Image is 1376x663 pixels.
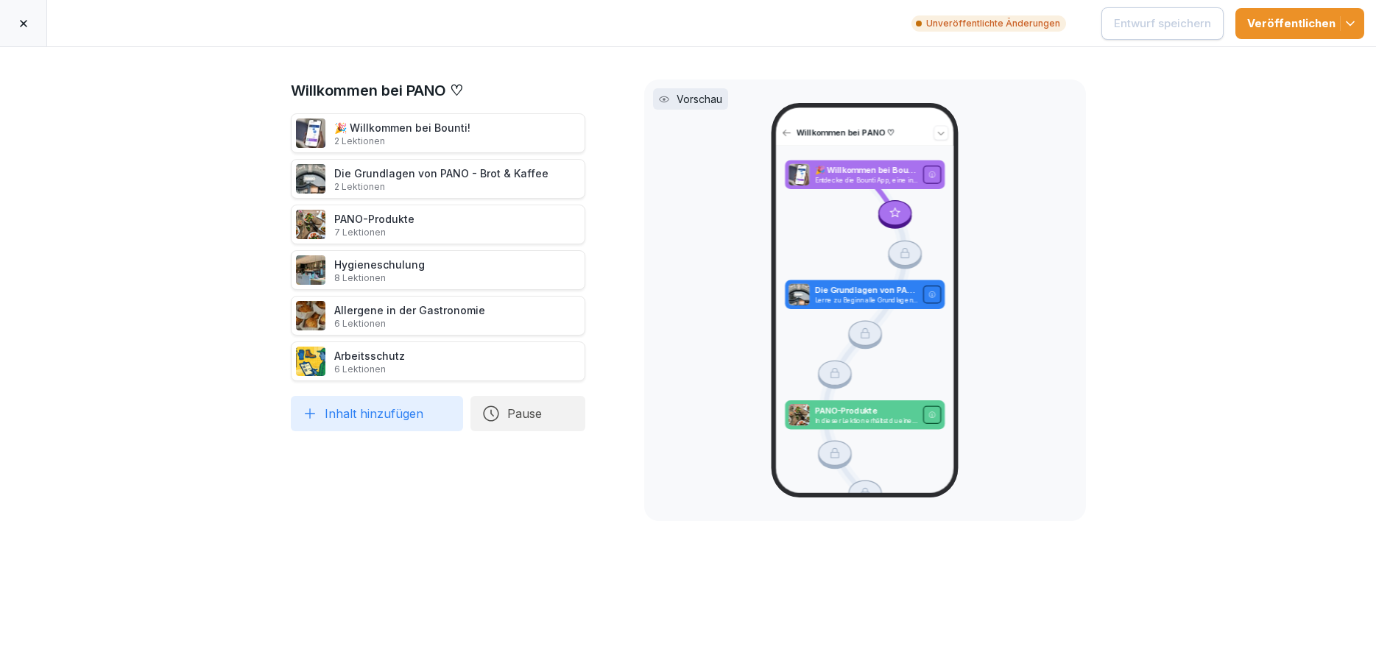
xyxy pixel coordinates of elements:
div: Die Grundlagen von PANO - Brot & Kaffee [334,166,548,193]
div: PANO-Produkte7 Lektionen [291,205,585,244]
p: 6 Lektionen [334,364,405,375]
div: Die Grundlagen von PANO - Brot & Kaffee2 Lektionen [291,159,585,199]
p: 8 Lektionen [334,272,425,284]
p: 2 Lektionen [334,135,470,147]
p: Vorschau [677,91,722,107]
div: PANO-Produkte [334,211,414,238]
div: Veröffentlichen [1247,15,1352,32]
div: Arbeitsschutz6 Lektionen [291,341,585,381]
p: 6 Lektionen [334,318,485,330]
h1: Willkommen bei PANO ♡ [291,79,585,102]
p: 2 Lektionen [334,181,548,193]
p: 🎉 Willkommen bei Bounti! [814,165,917,177]
p: In dieser Lektion erhältst du einen Überblick über die PANO-Produkte. Die Zubereitung lernst du s... [814,416,917,425]
img: bgsrfyvhdm6180ponve2jajk.png [296,347,325,376]
div: Allergene in der Gastronomie [334,302,485,330]
p: PANO-Produkte [814,405,917,416]
div: 🎉 Willkommen bei Bounti! [334,120,470,147]
div: Hygieneschulung [334,257,425,284]
button: Inhalt hinzufügen [291,396,463,431]
p: 7 Lektionen [334,227,414,238]
img: p3kk7yi6v3igbttcqnglhd5k.png [296,255,325,285]
img: i5ku8huejusdnph52mw20wcr.png [296,164,325,194]
p: Entdecke die Bounti App, eine innovative Lernplattform, die dir flexibles und unterhaltsames Lern... [814,177,917,185]
p: Unveröffentlichte Änderungen [911,15,1066,32]
img: i5ku8huejusdnph52mw20wcr.png [788,284,809,306]
div: Hygieneschulung8 Lektionen [291,250,585,290]
img: b4eu0mai1tdt6ksd7nlke1so.png [296,118,325,148]
img: ud0fabter9ckpp17kgq0fo20.png [788,404,809,426]
div: 🎉 Willkommen bei Bounti!2 Lektionen [291,113,585,153]
img: z8wtq80pnbex65ovlopx9kse.png [296,301,325,330]
button: Pause [470,396,585,431]
div: Arbeitsschutz [334,348,405,375]
p: Die Grundlagen von PANO - Brot & Kaffee [814,285,917,297]
img: b4eu0mai1tdt6ksd7nlke1so.png [788,164,809,186]
p: Willkommen bei PANO ♡ [797,127,929,139]
div: Entwurf speichern [1114,15,1211,32]
img: ud0fabter9ckpp17kgq0fo20.png [296,210,325,239]
button: Entwurf speichern [1101,7,1224,40]
button: Veröffentlichen [1235,8,1364,39]
div: Allergene in der Gastronomie6 Lektionen [291,296,585,336]
p: Lerne zu Beginn alle Grundlagen über PANO. [814,297,917,305]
